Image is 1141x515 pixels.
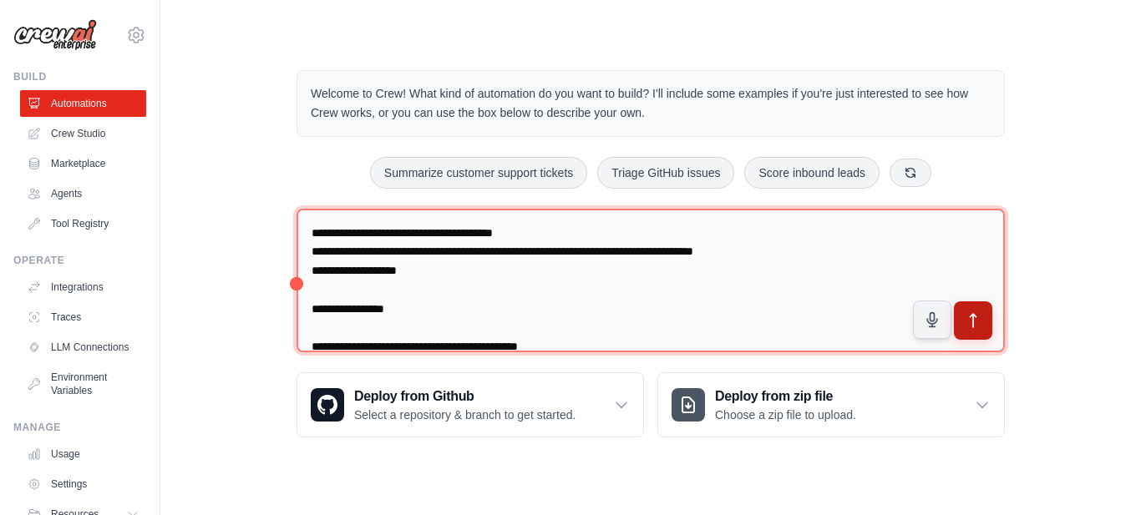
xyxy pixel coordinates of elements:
a: LLM Connections [20,334,146,361]
a: Marketplace [20,150,146,177]
a: Agents [20,180,146,207]
a: Automations [20,90,146,117]
h3: Deploy from Github [354,386,576,406]
div: Operate [13,254,146,267]
img: Logo [13,19,97,51]
div: Build [13,70,146,83]
a: Integrations [20,274,146,300]
a: Settings [20,471,146,497]
p: Select a repository & branch to get started. [354,406,576,423]
p: Choose a zip file to upload. [715,406,856,423]
a: Crew Studio [20,120,146,147]
p: Welcome to Crew! What kind of automation do you want to build? I'll include some examples if you'... [311,84,991,123]
div: Manage [13,421,146,434]
button: Summarize customer support tickets [370,157,587,189]
button: Score inbound leads [744,157,880,189]
a: Traces [20,304,146,331]
a: Tool Registry [20,210,146,237]
a: Environment Variables [20,364,146,404]
h3: Deploy from zip file [715,386,856,406]
a: Usage [20,441,146,467]
button: Triage GitHub issues [597,157,734,189]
